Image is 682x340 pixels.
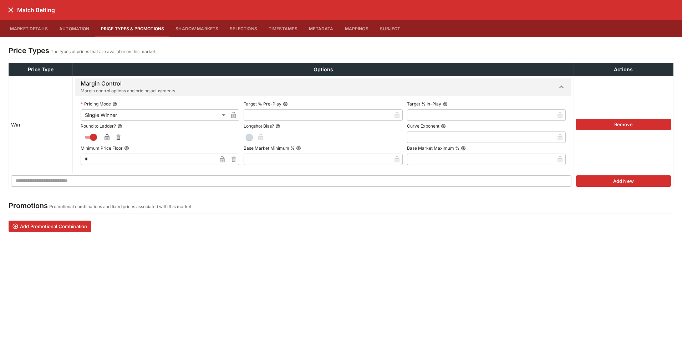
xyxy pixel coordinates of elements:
[407,101,441,107] p: Target % In-Play
[112,102,117,107] button: Pricing Mode
[81,109,228,121] div: Single Winner
[9,46,49,55] h4: Price Types
[117,124,122,129] button: Round to Ladder?
[244,123,274,129] p: Longshot Bias?
[81,87,175,94] span: Margin control options and pricing adjustments
[244,101,281,107] p: Target % Pre-Play
[4,4,17,16] button: close
[51,48,156,55] p: The types of prices that are available on this market.
[75,78,571,96] button: Margin Control Margin control options and pricing adjustments
[407,145,459,151] p: Base Market Maximum %
[81,123,116,129] p: Round to Ladder?
[441,124,446,129] button: Curve Exponent
[9,63,73,76] th: Price Type
[461,146,466,151] button: Base Market Maximum %
[303,20,339,37] button: Metadata
[263,20,304,37] button: Timestamps
[576,175,671,187] button: Add New
[224,20,263,37] button: Selections
[407,123,439,129] p: Curve Exponent
[574,63,673,76] th: Actions
[54,20,95,37] button: Automation
[9,221,91,232] button: Add Promotional Combination
[9,201,48,210] h4: Promotions
[339,20,374,37] button: Mappings
[374,20,406,37] button: Subject
[443,102,448,107] button: Target % In-Play
[81,101,111,107] p: Pricing Mode
[170,20,224,37] button: Shadow Markets
[9,76,73,173] td: Win
[283,102,288,107] button: Target % Pre-Play
[124,146,129,151] button: Minimum Price Floor
[576,119,671,130] button: Remove
[81,80,175,87] h6: Margin Control
[244,145,295,151] p: Base Market Minimum %
[49,203,193,210] p: Promotional combinations and fixed prices associated with this market.
[17,6,55,14] h6: Match Betting
[4,20,54,37] button: Market Details
[275,124,280,129] button: Longshot Bias?
[296,146,301,151] button: Base Market Minimum %
[95,20,170,37] button: Price Types & Promotions
[73,63,574,76] th: Options
[81,145,123,151] p: Minimum Price Floor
